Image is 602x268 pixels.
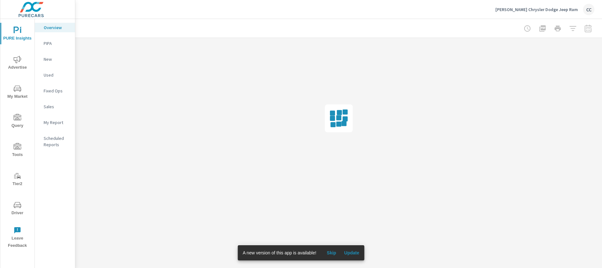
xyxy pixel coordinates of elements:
[44,135,70,148] p: Scheduled Reports
[2,201,33,217] span: Driver
[495,7,578,12] p: [PERSON_NAME] Chrysler Dodge Jeep Ram
[0,19,34,252] div: nav menu
[35,134,75,149] div: Scheduled Reports
[2,85,33,100] span: My Market
[243,250,316,255] span: A new version of this app is available!
[583,4,594,15] div: CC
[2,114,33,129] span: Query
[324,250,339,256] span: Skip
[44,119,70,126] p: My Report
[44,24,70,31] p: Overview
[321,248,342,258] button: Skip
[44,103,70,110] p: Sales
[44,40,70,47] p: PIPA
[35,39,75,48] div: PIPA
[35,54,75,64] div: New
[35,23,75,32] div: Overview
[35,86,75,96] div: Fixed Ops
[2,56,33,71] span: Advertise
[344,250,359,256] span: Update
[44,88,70,94] p: Fixed Ops
[44,72,70,78] p: Used
[2,27,33,42] span: PURE Insights
[2,172,33,188] span: Tier2
[2,143,33,159] span: Tools
[35,118,75,127] div: My Report
[35,70,75,80] div: Used
[44,56,70,62] p: New
[2,227,33,249] span: Leave Feedback
[35,102,75,111] div: Sales
[342,248,362,258] button: Update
